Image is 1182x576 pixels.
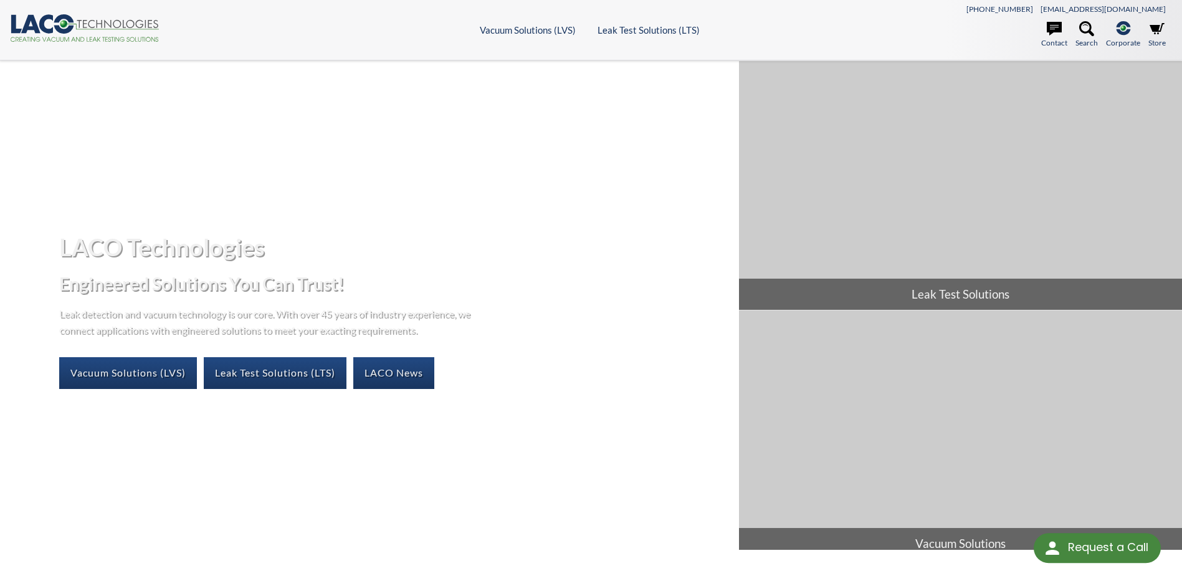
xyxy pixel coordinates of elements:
a: Leak Test Solutions (LTS) [598,24,700,36]
a: Leak Test Solutions (LTS) [204,357,346,388]
a: Search [1075,21,1098,49]
h1: LACO Technologies [59,232,729,262]
span: Leak Test Solutions [739,279,1182,310]
img: round button [1042,538,1062,558]
a: Vacuum Solutions (LVS) [480,24,576,36]
a: LACO News [353,357,434,388]
p: Leak detection and vacuum technology is our core. With over 45 years of industry experience, we c... [59,305,477,337]
a: Leak Test Solutions [739,61,1182,310]
span: Corporate [1106,37,1140,49]
a: [EMAIL_ADDRESS][DOMAIN_NAME] [1041,4,1166,14]
a: Store [1148,21,1166,49]
a: Contact [1041,21,1067,49]
span: Vacuum Solutions [739,528,1182,559]
a: [PHONE_NUMBER] [966,4,1033,14]
div: Request a Call [1034,533,1161,563]
a: Vacuum Solutions [739,310,1182,559]
a: Vacuum Solutions (LVS) [59,357,197,388]
h2: Engineered Solutions You Can Trust! [59,272,729,295]
div: Request a Call [1068,533,1148,562]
